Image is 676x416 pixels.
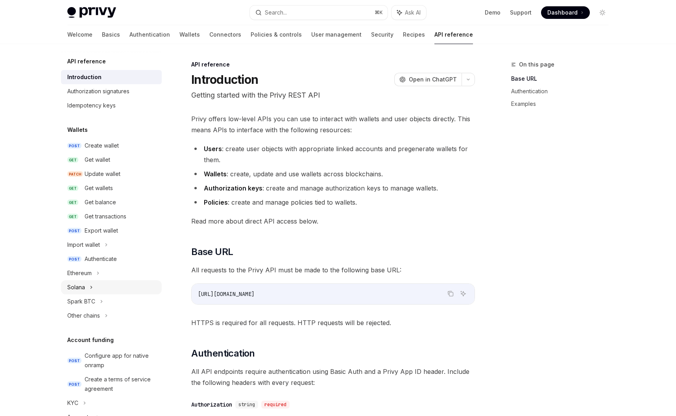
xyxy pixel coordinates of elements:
span: POST [67,358,81,364]
div: Export wallet [85,226,118,235]
span: Authentication [191,347,255,360]
div: Get transactions [85,212,126,221]
span: Read more about direct API access below. [191,216,475,227]
span: Open in ChatGPT [409,76,457,83]
span: string [238,401,255,408]
button: Search...⌘K [250,6,388,20]
h5: Wallets [67,125,88,135]
strong: Users [204,145,222,153]
button: Copy the contents from the code block [445,288,456,299]
span: PATCH [67,171,83,177]
p: Getting started with the Privy REST API [191,90,475,101]
div: Spark BTC [67,297,95,306]
span: GET [67,185,78,191]
button: Open in ChatGPT [394,73,462,86]
strong: Policies [204,198,228,206]
div: Get wallet [85,155,110,165]
a: POSTCreate wallet [61,139,162,153]
div: Get wallets [85,183,113,193]
h1: Introduction [191,72,258,87]
span: On this page [519,60,554,69]
a: API reference [434,25,473,44]
div: Update wallet [85,169,120,179]
strong: Authorization keys [204,184,262,192]
button: Toggle dark mode [596,6,609,19]
span: POST [67,143,81,149]
div: Configure app for native onramp [85,351,157,370]
img: light logo [67,7,116,18]
span: POST [67,381,81,387]
div: Get balance [85,198,116,207]
span: GET [67,214,78,220]
span: ⌘ K [375,9,383,16]
a: Base URL [511,72,615,85]
a: Examples [511,98,615,110]
div: Search... [265,8,287,17]
a: GETGet balance [61,195,162,209]
div: required [261,401,290,409]
div: Authenticate [85,254,117,264]
span: All requests to the Privy API must be made to the following base URL: [191,264,475,275]
a: PATCHUpdate wallet [61,167,162,181]
a: Basics [102,25,120,44]
span: Dashboard [547,9,578,17]
a: Introduction [61,70,162,84]
li: : create user objects with appropriate linked accounts and pregenerate wallets for them. [191,143,475,165]
span: HTTPS is required for all requests. HTTP requests will be rejected. [191,317,475,328]
a: POSTConfigure app for native onramp [61,349,162,372]
a: Authorization signatures [61,84,162,98]
a: Recipes [403,25,425,44]
div: Create a terms of service agreement [85,375,157,394]
div: Other chains [67,311,100,320]
h5: Account funding [67,335,114,345]
span: POST [67,256,81,262]
a: Authentication [511,85,615,98]
a: Welcome [67,25,92,44]
div: Ethereum [67,268,92,278]
a: Dashboard [541,6,590,19]
a: Security [371,25,393,44]
a: GETGet wallets [61,181,162,195]
h5: API reference [67,57,106,66]
a: Authentication [129,25,170,44]
div: KYC [67,398,78,408]
span: Privy offers low-level APIs you can use to interact with wallets and user objects directly. This ... [191,113,475,135]
a: POSTAuthenticate [61,252,162,266]
a: User management [311,25,362,44]
span: Base URL [191,246,233,258]
li: : create, update and use wallets across blockchains. [191,168,475,179]
div: Idempotency keys [67,101,116,110]
strong: Wallets [204,170,227,178]
a: Demo [485,9,501,17]
div: Introduction [67,72,102,82]
span: GET [67,200,78,205]
div: Create wallet [85,141,119,150]
a: Idempotency keys [61,98,162,113]
div: Solana [67,283,85,292]
button: Ask AI [392,6,426,20]
button: Ask AI [458,288,468,299]
li: : create and manage policies tied to wallets. [191,197,475,208]
span: POST [67,228,81,234]
a: Support [510,9,532,17]
a: Policies & controls [251,25,302,44]
a: Wallets [179,25,200,44]
div: Authorization [191,401,232,409]
a: GETGet wallet [61,153,162,167]
li: : create and manage authorization keys to manage wallets. [191,183,475,194]
span: GET [67,157,78,163]
a: POSTExport wallet [61,224,162,238]
span: Ask AI [405,9,421,17]
div: Import wallet [67,240,100,250]
span: All API endpoints require authentication using Basic Auth and a Privy App ID header. Include the ... [191,366,475,388]
a: Connectors [209,25,241,44]
a: POSTCreate a terms of service agreement [61,372,162,396]
span: [URL][DOMAIN_NAME] [198,290,255,298]
div: Authorization signatures [67,87,129,96]
a: GETGet transactions [61,209,162,224]
div: API reference [191,61,475,68]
